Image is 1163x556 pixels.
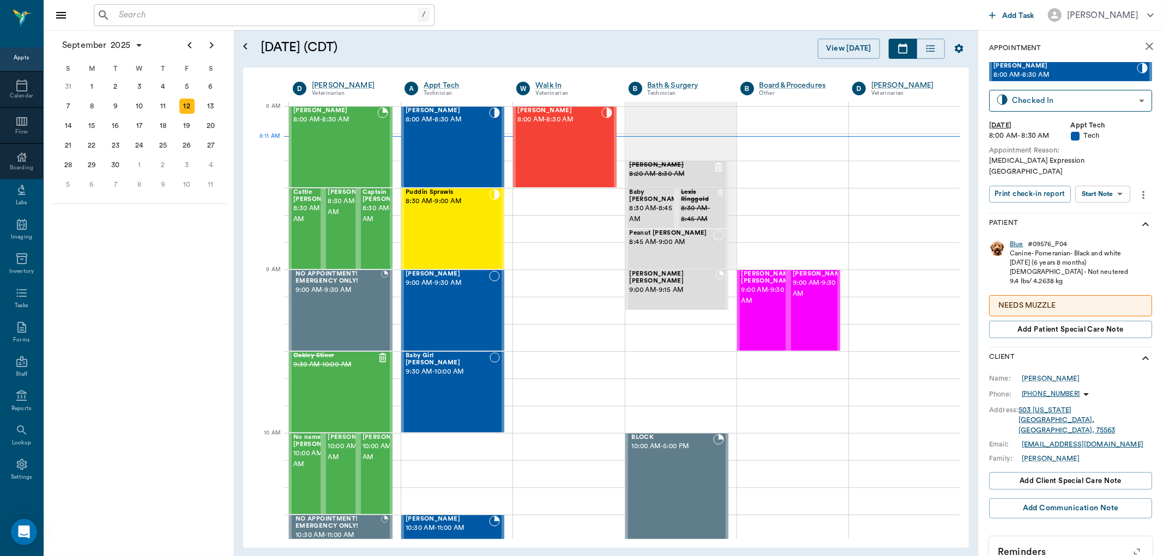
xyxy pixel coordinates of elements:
div: BOOKED, 10:00 AM - 10:30 AM [358,433,393,515]
div: Tuesday, September 16, 2025 [108,118,123,133]
span: [PERSON_NAME] [406,107,489,114]
span: 8:30 AM - 8:45 AM [630,203,684,225]
span: 9:00 AM - 9:30 AM [296,285,381,296]
div: Thursday, September 11, 2025 [155,99,171,114]
div: Staff [16,370,27,378]
a: [PERSON_NAME] [1022,374,1080,383]
div: B [629,82,642,95]
div: S [56,60,80,77]
span: BLOCK [632,434,713,441]
div: 8:00 AM - 8:30 AM [989,131,1071,141]
div: BOOKED, 8:00 AM - 8:30 AM [289,106,393,188]
div: Thursday, September 4, 2025 [155,79,171,94]
div: D [293,82,306,95]
div: F [175,60,199,77]
span: [PERSON_NAME] [993,63,1137,70]
div: Veterinarian [535,89,612,98]
div: D [852,82,866,95]
h5: [DATE] (CDT) [261,39,547,56]
button: Add Communication Note [989,498,1152,518]
span: 8:00 AM - 8:30 AM [993,70,1137,81]
button: Close drawer [50,4,72,26]
div: CHECKED_IN, 8:30 AM - 9:00 AM [289,188,323,270]
div: [DEMOGRAPHIC_DATA] - Not neutered [1010,267,1128,277]
div: A [405,82,418,95]
svg: show more [1139,218,1152,231]
button: [PERSON_NAME] [1039,5,1162,25]
span: 8:00 AM - 8:30 AM [517,114,601,125]
a: [PERSON_NAME] [871,80,948,91]
span: 9:00 AM - 9:30 AM [406,278,489,289]
button: September2025 [57,34,149,56]
div: [MEDICAL_DATA] Expression [GEOGRAPHIC_DATA] [989,156,1152,176]
span: 10:00 AM - 10:30 AM [328,441,382,463]
div: Phone: [989,389,1022,399]
div: BOOKED, 9:00 AM - 9:15 AM [625,270,728,310]
span: [PERSON_NAME] [406,271,489,278]
div: Family: [989,454,1022,463]
div: Appt Tech [1071,120,1153,131]
div: Saturday, September 27, 2025 [203,138,218,153]
div: [DATE] (6 years 8 months) [1010,258,1128,267]
span: Peanut [PERSON_NAME] [630,230,713,237]
div: Sunday, October 5, 2025 [61,177,76,192]
div: CANCELED, 8:20 AM - 8:30 AM [625,161,728,188]
button: Print check-in report [989,186,1071,203]
div: Address: [989,405,1019,415]
div: Inventory [9,267,34,276]
span: Add client Special Care Note [1020,475,1122,487]
div: Monday, September 8, 2025 [84,99,99,114]
div: CHECKED_IN, 8:30 AM - 9:00 AM [401,188,504,270]
div: Sunday, August 31, 2025 [61,79,76,94]
span: 8:45 AM - 9:00 AM [630,237,713,248]
div: M [80,60,104,77]
div: W [128,60,152,77]
a: Board &Procedures [760,80,836,91]
span: Baby [PERSON_NAME] [630,189,684,203]
div: Name: [989,374,1022,383]
span: [PERSON_NAME] [PERSON_NAME] [630,271,716,285]
div: BOOKED, 10:00 AM - 10:30 AM [289,433,323,515]
div: S [198,60,222,77]
button: Add Task [985,5,1039,25]
div: Reports [11,405,32,413]
div: Monday, October 6, 2025 [84,177,99,192]
div: BOOKED, 9:00 AM - 9:30 AM [737,270,789,351]
span: 9:00 AM - 9:30 AM [742,285,796,307]
div: Saturday, October 4, 2025 [203,157,218,173]
span: 9:00 AM - 9:15 AM [630,285,716,296]
input: Search [115,8,418,23]
span: [PERSON_NAME] [PERSON_NAME] [742,271,796,285]
a: 503 [US_STATE][GEOGRAPHIC_DATA], [GEOGRAPHIC_DATA], 75563 [1019,407,1115,433]
a: [EMAIL_ADDRESS][DOMAIN_NAME] [1022,441,1143,448]
span: 8:30 AM - 9:00 AM [293,203,348,225]
div: # 09576_P04 [1028,240,1067,249]
span: Oakley Stiner [293,352,377,359]
span: 10:00 AM - 10:30 AM [293,448,348,470]
div: BOOKED, 8:30 AM - 8:45 AM [625,188,677,229]
div: Monday, September 29, 2025 [84,157,99,173]
div: Monday, September 22, 2025 [84,138,99,153]
div: Wednesday, September 10, 2025 [132,99,147,114]
div: CHECKED_IN, 8:30 AM - 9:00 AM [323,188,358,270]
div: Technician [648,89,724,98]
div: W [516,82,530,95]
div: CHECKED_IN, 8:00 AM - 8:30 AM [513,106,616,188]
span: [PERSON_NAME] [517,107,601,114]
span: 10:00 AM - 5:00 PM [632,441,713,452]
div: NOT_CONFIRMED, 8:45 AM - 9:00 AM [625,229,728,270]
div: Tuesday, September 23, 2025 [108,138,123,153]
button: more [1135,186,1152,204]
a: [PERSON_NAME] [312,80,388,91]
div: Appointment Reason: [989,145,1152,156]
div: Friday, September 19, 2025 [179,118,195,133]
div: Sunday, September 14, 2025 [61,118,76,133]
div: Thursday, October 9, 2025 [155,177,171,192]
span: 2025 [109,38,132,53]
span: September [60,38,109,53]
div: Friday, September 5, 2025 [179,79,195,94]
span: 8:20 AM - 8:30 AM [630,169,713,180]
div: CANCELED, 8:30 AM - 8:45 AM [677,188,728,229]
